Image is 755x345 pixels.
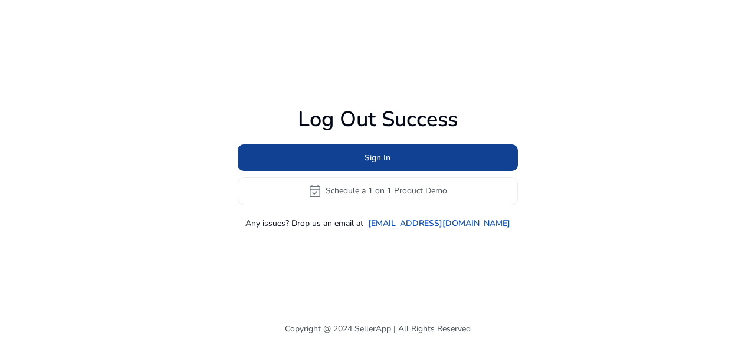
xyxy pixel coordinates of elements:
button: Sign In [238,144,518,171]
a: [EMAIL_ADDRESS][DOMAIN_NAME] [368,217,510,229]
span: Sign In [365,152,390,164]
h1: Log Out Success [238,107,518,132]
span: event_available [308,184,322,198]
p: Any issues? Drop us an email at [245,217,363,229]
button: event_availableSchedule a 1 on 1 Product Demo [238,177,518,205]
